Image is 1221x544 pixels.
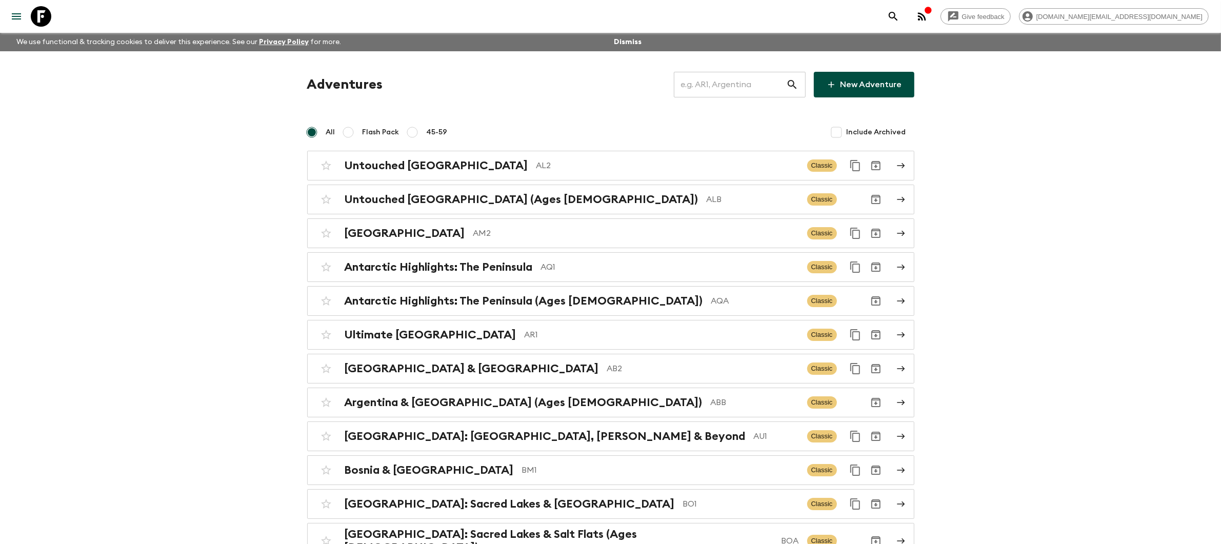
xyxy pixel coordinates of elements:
[807,227,837,239] span: Classic
[845,257,866,277] button: Duplicate for 45-59
[807,159,837,172] span: Classic
[807,396,837,409] span: Classic
[866,223,886,244] button: Archive
[1019,8,1209,25] div: [DOMAIN_NAME][EMAIL_ADDRESS][DOMAIN_NAME]
[845,223,866,244] button: Duplicate for 45-59
[711,295,799,307] p: AQA
[807,261,837,273] span: Classic
[345,430,746,443] h2: [GEOGRAPHIC_DATA]: [GEOGRAPHIC_DATA], [PERSON_NAME] & Beyond
[307,320,914,350] a: Ultimate [GEOGRAPHIC_DATA]AR1ClassicDuplicate for 45-59Archive
[326,127,335,137] span: All
[307,151,914,180] a: Untouched [GEOGRAPHIC_DATA]AL2ClassicDuplicate for 45-59Archive
[307,218,914,248] a: [GEOGRAPHIC_DATA]AM2ClassicDuplicate for 45-59Archive
[427,127,448,137] span: 45-59
[711,396,799,409] p: ABB
[807,295,837,307] span: Classic
[866,426,886,447] button: Archive
[956,13,1010,21] span: Give feedback
[525,329,799,341] p: AR1
[866,257,886,277] button: Archive
[807,193,837,206] span: Classic
[345,362,599,375] h2: [GEOGRAPHIC_DATA] & [GEOGRAPHIC_DATA]
[866,358,886,379] button: Archive
[683,498,799,510] p: BO1
[845,494,866,514] button: Duplicate for 45-59
[307,252,914,282] a: Antarctic Highlights: The PeninsulaAQ1ClassicDuplicate for 45-59Archive
[307,455,914,485] a: Bosnia & [GEOGRAPHIC_DATA]BM1ClassicDuplicate for 45-59Archive
[883,6,904,27] button: search adventures
[345,260,533,274] h2: Antarctic Highlights: The Peninsula
[807,464,837,476] span: Classic
[307,74,383,95] h1: Adventures
[607,362,799,375] p: AB2
[866,460,886,480] button: Archive
[1031,13,1208,21] span: [DOMAIN_NAME][EMAIL_ADDRESS][DOMAIN_NAME]
[363,127,399,137] span: Flash Pack
[345,328,516,341] h2: Ultimate [GEOGRAPHIC_DATA]
[307,388,914,417] a: Argentina & [GEOGRAPHIC_DATA] (Ages [DEMOGRAPHIC_DATA])ABBClassicArchive
[259,38,309,46] a: Privacy Policy
[807,430,837,442] span: Classic
[845,426,866,447] button: Duplicate for 45-59
[307,286,914,316] a: Antarctic Highlights: The Peninsula (Ages [DEMOGRAPHIC_DATA])AQAClassicArchive
[674,70,786,99] input: e.g. AR1, Argentina
[307,185,914,214] a: Untouched [GEOGRAPHIC_DATA] (Ages [DEMOGRAPHIC_DATA])ALBClassicArchive
[940,8,1011,25] a: Give feedback
[847,127,906,137] span: Include Archived
[12,33,345,51] p: We use functional & tracking cookies to deliver this experience. See our for more.
[866,291,886,311] button: Archive
[845,358,866,379] button: Duplicate for 45-59
[807,498,837,510] span: Classic
[345,396,703,409] h2: Argentina & [GEOGRAPHIC_DATA] (Ages [DEMOGRAPHIC_DATA])
[866,155,886,176] button: Archive
[845,155,866,176] button: Duplicate for 45-59
[345,159,528,172] h2: Untouched [GEOGRAPHIC_DATA]
[866,325,886,345] button: Archive
[814,72,914,97] a: New Adventure
[866,189,886,210] button: Archive
[522,464,799,476] p: BM1
[754,430,799,442] p: AU1
[307,421,914,451] a: [GEOGRAPHIC_DATA]: [GEOGRAPHIC_DATA], [PERSON_NAME] & BeyondAU1ClassicDuplicate for 45-59Archive
[345,497,675,511] h2: [GEOGRAPHIC_DATA]: Sacred Lakes & [GEOGRAPHIC_DATA]
[345,464,514,477] h2: Bosnia & [GEOGRAPHIC_DATA]
[345,227,465,240] h2: [GEOGRAPHIC_DATA]
[345,294,703,308] h2: Antarctic Highlights: The Peninsula (Ages [DEMOGRAPHIC_DATA])
[6,6,27,27] button: menu
[866,392,886,413] button: Archive
[611,35,644,49] button: Dismiss
[541,261,799,273] p: AQ1
[307,489,914,519] a: [GEOGRAPHIC_DATA]: Sacred Lakes & [GEOGRAPHIC_DATA]BO1ClassicDuplicate for 45-59Archive
[845,460,866,480] button: Duplicate for 45-59
[845,325,866,345] button: Duplicate for 45-59
[473,227,799,239] p: AM2
[307,354,914,384] a: [GEOGRAPHIC_DATA] & [GEOGRAPHIC_DATA]AB2ClassicDuplicate for 45-59Archive
[536,159,799,172] p: AL2
[345,193,698,206] h2: Untouched [GEOGRAPHIC_DATA] (Ages [DEMOGRAPHIC_DATA])
[866,494,886,514] button: Archive
[807,329,837,341] span: Classic
[707,193,799,206] p: ALB
[807,362,837,375] span: Classic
